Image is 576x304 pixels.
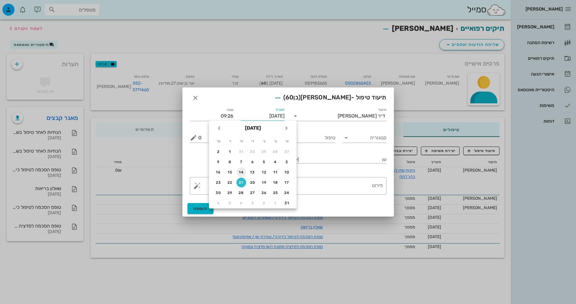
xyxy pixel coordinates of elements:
[271,180,280,185] div: 18
[259,201,269,205] div: 2
[282,188,292,198] button: 24
[227,108,234,112] label: שעה
[214,150,223,154] div: 2
[247,136,258,146] th: ד׳
[259,147,269,157] button: 29
[282,150,292,154] div: 27
[259,191,269,195] div: 26
[214,123,225,134] button: חודש הבא
[225,178,235,187] button: 22
[275,108,285,112] label: תאריך
[271,201,280,205] div: 1
[236,136,247,146] th: ה׳
[259,198,269,208] button: 2
[259,178,269,187] button: 19
[281,136,292,146] th: א׳
[259,167,269,177] button: 12
[259,136,270,146] th: ג׳
[282,180,292,185] div: 17
[301,94,351,101] span: [PERSON_NAME]
[259,160,269,164] div: 5
[248,170,258,174] div: 13
[236,170,246,174] div: 14
[338,113,385,119] div: ד״ר [PERSON_NAME]
[225,180,235,185] div: 22
[225,170,235,174] div: 15
[214,157,223,167] button: 9
[225,191,235,195] div: 29
[248,157,258,167] button: 6
[214,147,223,157] button: 2
[259,170,269,174] div: 12
[214,201,223,205] div: 6
[282,167,292,177] button: 10
[285,94,294,101] span: 60
[225,157,235,167] button: 8
[248,167,258,177] button: 13
[190,134,197,141] button: מחיר ₪ appended action
[248,201,258,205] div: 3
[236,157,246,167] button: 7
[282,157,292,167] button: 3
[214,167,223,177] button: 16
[378,108,386,112] label: תיעוד
[259,188,269,198] button: 26
[282,201,292,205] div: 31
[214,180,223,185] div: 23
[282,191,292,195] div: 24
[214,191,223,195] div: 30
[214,178,223,187] button: 23
[214,170,223,174] div: 16
[282,198,292,208] button: 31
[248,191,258,195] div: 27
[248,178,258,187] button: 20
[271,188,280,198] button: 25
[271,157,280,167] button: 4
[271,160,280,164] div: 4
[271,191,280,195] div: 25
[225,150,235,154] div: 1
[225,160,235,164] div: 8
[225,198,235,208] button: 5
[259,157,269,167] button: 5
[259,180,269,185] div: 19
[225,188,235,198] button: 29
[214,198,223,208] button: 6
[225,201,235,205] div: 5
[271,147,280,157] button: 28
[236,150,246,154] div: 31
[248,147,258,157] button: 30
[225,147,235,157] button: 1
[248,150,258,154] div: 30
[282,160,292,164] div: 3
[281,123,292,134] button: חודש שעבר
[225,167,235,177] button: 15
[213,136,224,146] th: ש׳
[282,147,292,157] button: 27
[283,94,301,101] span: (בן )
[236,191,246,195] div: 28
[236,167,246,177] button: 14
[271,167,280,177] button: 11
[292,111,386,121] div: תיעודד״ר [PERSON_NAME]
[271,178,280,187] button: 18
[272,92,386,103] span: תיעוד טיפול -
[282,170,292,174] div: 10
[248,160,258,164] div: 6
[236,178,246,187] button: 21
[259,150,269,154] div: 29
[242,122,263,134] button: [DATE]
[271,170,280,174] div: 11
[236,180,246,185] div: 21
[236,201,246,205] div: 4
[282,178,292,187] button: 17
[236,198,246,208] button: 4
[248,198,258,208] button: 3
[270,136,281,146] th: ב׳
[194,206,208,211] span: הוספה
[236,147,246,157] button: 31
[225,136,236,146] th: ו׳
[248,188,258,198] button: 27
[271,198,280,208] button: 1
[214,160,223,164] div: 9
